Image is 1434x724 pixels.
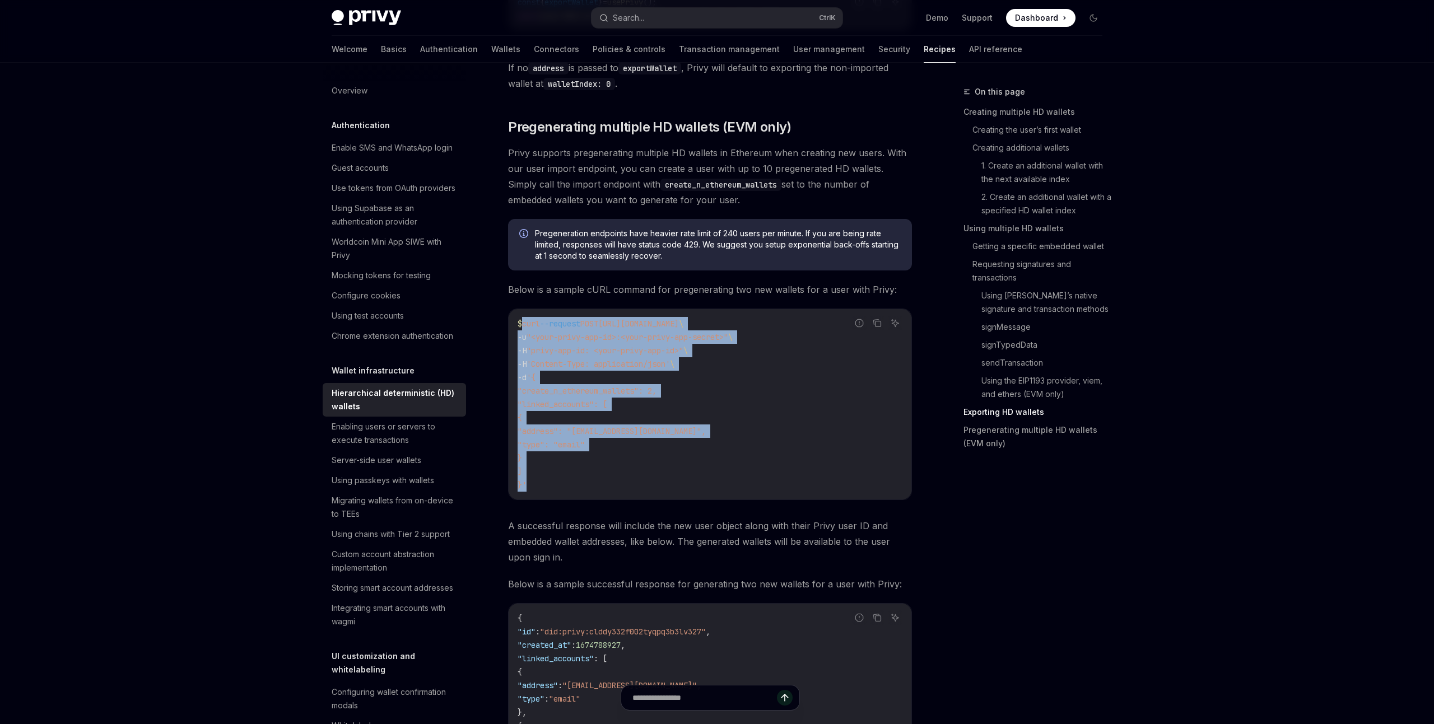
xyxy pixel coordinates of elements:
div: Custom account abstraction implementation [332,548,459,574]
span: { [518,613,522,623]
span: '{ [527,372,536,382]
button: Copy the contents from the code block [870,610,884,625]
div: Using chains with Tier 2 support [332,527,450,541]
span: 1674788927 [576,640,621,650]
button: Ask AI [888,316,902,330]
div: Use tokens from OAuth providers [332,181,455,195]
a: Connectors [534,36,579,63]
code: exportWallet [618,62,681,74]
span: "linked_accounts": [ [518,399,607,409]
code: create_n_ethereum_wallets [660,179,781,191]
span: Below is a sample cURL command for pregenerating two new wallets for a user with Privy: [508,282,912,297]
a: API reference [969,36,1022,63]
span: Dashboard [1015,12,1058,24]
span: A successful response will include the new user object along with their Privy user ID and embedde... [508,518,912,565]
span: "create_n_ethereum_wallets": 2, [518,386,657,396]
div: Storing smart account addresses [332,581,453,595]
span: $ [518,319,522,329]
div: Migrating wallets from on-device to TEEs [332,494,459,521]
a: Worldcoin Mini App SIWE with Privy [323,232,466,265]
div: Chrome extension authentication [332,329,453,343]
button: Ask AI [888,610,902,625]
img: dark logo [332,10,401,26]
span: , [621,640,625,650]
a: Enabling users or servers to execute transactions [323,417,466,450]
div: Configuring wallet confirmation modals [332,685,459,712]
a: Creating multiple HD wallets [963,103,1111,121]
a: Configure cookies [323,286,466,306]
a: Enable SMS and WhatsApp login [323,138,466,158]
span: Below is a sample successful response for generating two new wallets for a user with Privy: [508,576,912,592]
span: { [518,413,522,423]
a: Support [962,12,993,24]
span: \ [679,319,683,329]
span: : [571,640,576,650]
span: : [536,627,540,637]
a: Mocking tokens for testing [323,265,466,286]
a: Using passkeys with wallets [323,470,466,491]
span: -u [518,332,527,342]
span: Ctrl K [819,13,836,22]
span: -H [518,359,527,369]
a: Creating additional wallets [972,139,1111,157]
a: Configuring wallet confirmation modals [323,682,466,716]
h5: UI customization and whitelabeling [332,650,466,676]
a: Use tokens from OAuth providers [323,178,466,198]
button: Toggle dark mode [1084,9,1102,27]
div: Using Supabase as an authentication provider [332,202,459,228]
a: Authentication [420,36,478,63]
div: Hierarchical deterministic (HD) wallets [332,386,459,413]
a: 2. Create an additional wallet with a specified HD wallet index [981,188,1111,219]
button: Send message [777,690,793,706]
a: Getting a specific embedded wallet [972,237,1111,255]
a: Chrome extension authentication [323,326,466,346]
a: Storing smart account addresses [323,578,466,598]
div: Integrating smart accounts with wagmi [332,601,459,628]
span: Privy supports pregenerating multiple HD wallets in Ethereum when creating new users. With our us... [508,145,912,208]
span: "privy-app-id: <your-privy-app-id>" [527,345,683,356]
a: Policies & controls [593,36,665,63]
span: : [558,680,562,690]
span: \ [728,332,733,342]
a: Migrating wallets from on-device to TEEs [323,491,466,524]
span: , [697,680,701,690]
span: -d [518,372,527,382]
span: "[EMAIL_ADDRESS][DOMAIN_NAME]" [562,680,697,690]
a: Recipes [924,36,956,63]
a: Welcome [332,36,367,63]
a: Creating the user’s first wallet [972,121,1111,139]
span: \ [670,359,674,369]
div: Overview [332,84,367,97]
span: [URL][DOMAIN_NAME] [598,319,679,329]
div: Mocking tokens for testing [332,269,431,282]
a: Using test accounts [323,306,466,326]
span: { [518,667,522,677]
span: If no is passed to , Privy will default to exporting the non-imported wallet at . [508,60,912,91]
span: "address" [518,680,558,690]
span: POST [580,319,598,329]
div: Using test accounts [332,309,404,323]
a: Using Supabase as an authentication provider [323,198,466,232]
div: Configure cookies [332,289,401,302]
span: "linked_accounts" [518,653,594,664]
span: "id" [518,627,536,637]
span: "<your-privy-app-id>:<your-privy-app-secret>" [527,332,728,342]
a: Using multiple HD wallets [963,219,1111,237]
a: Security [878,36,910,63]
div: Server-side user wallets [332,454,421,467]
span: , [706,627,710,637]
button: Report incorrect code [852,610,867,625]
a: Requesting signatures and transactions [972,255,1111,287]
span: } [518,453,522,463]
h5: Wallet infrastructure [332,364,415,377]
a: 1. Create an additional wallet with the next available index [981,157,1111,188]
span: "did:privy:clddy332f002tyqpq3b3lv327" [540,627,706,637]
span: ] [518,466,522,477]
a: Pregenerating multiple HD wallets (EVM only) [963,421,1111,452]
span: 'Content-Type: application/json' [527,359,670,369]
span: "created_at" [518,640,571,650]
a: Integrating smart accounts with wagmi [323,598,466,632]
a: Dashboard [1006,9,1075,27]
span: "type": "email" [518,440,585,450]
a: Guest accounts [323,158,466,178]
